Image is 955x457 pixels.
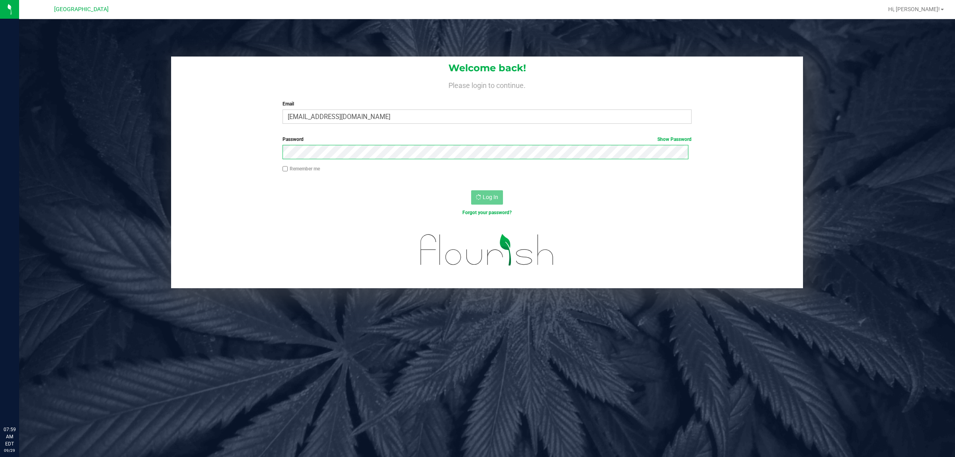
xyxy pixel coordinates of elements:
[4,447,16,453] p: 09/29
[483,194,498,200] span: Log In
[471,190,503,205] button: Log In
[888,6,940,12] span: Hi, [PERSON_NAME]!
[462,210,512,215] a: Forgot your password?
[283,165,320,172] label: Remember me
[4,426,16,447] p: 07:59 AM EDT
[283,137,304,142] span: Password
[171,80,803,89] h4: Please login to continue.
[283,166,288,172] input: Remember me
[171,63,803,73] h1: Welcome back!
[54,6,109,13] span: [GEOGRAPHIC_DATA]
[657,137,692,142] a: Show Password
[283,100,692,107] label: Email
[408,225,566,275] img: flourish_logo.svg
